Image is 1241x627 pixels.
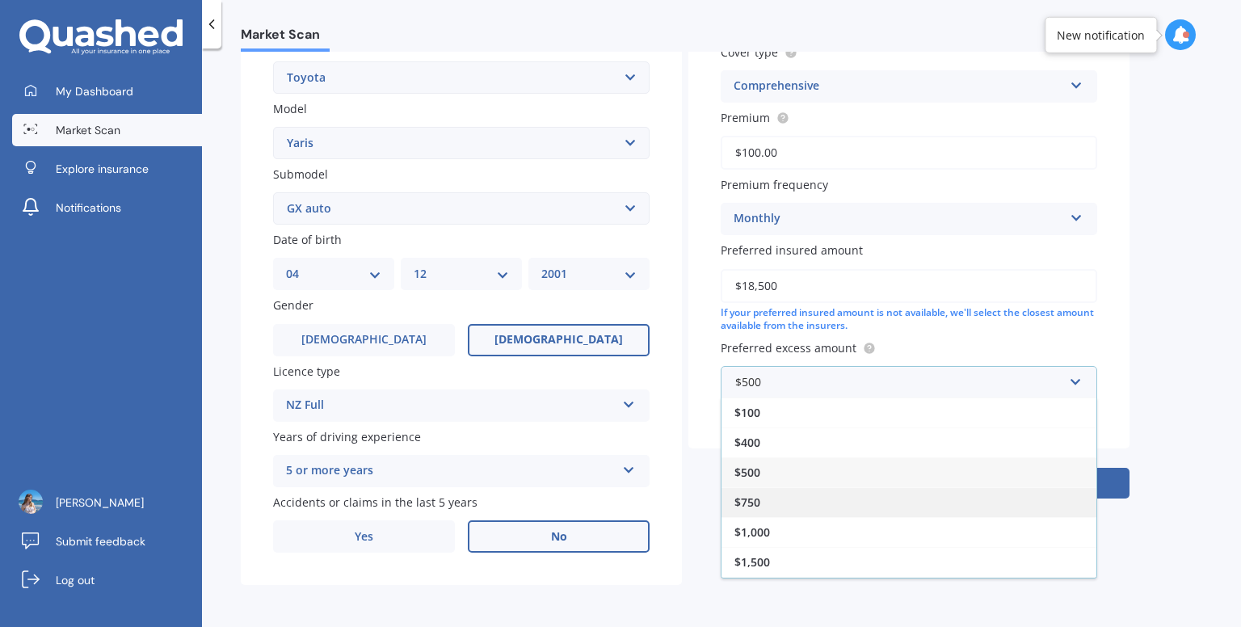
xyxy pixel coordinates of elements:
[241,27,330,48] span: Market Scan
[721,243,863,259] span: Preferred insured amount
[1057,27,1145,43] div: New notification
[734,209,1063,229] div: Monthly
[56,83,133,99] span: My Dashboard
[721,269,1097,303] input: Enter amount
[734,405,760,420] span: $100
[301,333,427,347] span: [DEMOGRAPHIC_DATA]
[56,533,145,549] span: Submit feedback
[286,461,616,481] div: 5 or more years
[721,340,856,356] span: Preferred excess amount
[734,524,770,540] span: $1,000
[273,101,307,116] span: Model
[551,530,567,544] span: No
[273,232,342,247] span: Date of birth
[56,161,149,177] span: Explore insurance
[12,564,202,596] a: Log out
[56,122,120,138] span: Market Scan
[734,77,1063,96] div: Comprehensive
[721,136,1097,170] input: Enter premium
[734,465,760,480] span: $500
[12,114,202,146] a: Market Scan
[273,166,328,182] span: Submodel
[273,494,477,510] span: Accidents or claims in the last 5 years
[355,530,373,544] span: Yes
[273,364,340,379] span: Licence type
[12,153,202,185] a: Explore insurance
[721,306,1097,334] div: If your preferred insured amount is not available, we'll select the closest amount available from...
[56,200,121,216] span: Notifications
[12,191,202,224] a: Notifications
[286,396,616,415] div: NZ Full
[273,429,421,444] span: Years of driving experience
[12,525,202,558] a: Submit feedback
[56,494,144,511] span: [PERSON_NAME]
[734,435,760,450] span: $400
[721,44,778,60] span: Cover type
[734,494,760,510] span: $750
[12,75,202,107] a: My Dashboard
[734,554,770,570] span: $1,500
[273,298,313,313] span: Gender
[19,490,43,514] img: ACg8ocLhUFcrojljV4xkVJ6OVV_KEKYSxPIE6JvNjL0XZa9KGJHzMTw=s96-c
[12,486,202,519] a: [PERSON_NAME]
[56,572,95,588] span: Log out
[494,333,623,347] span: [DEMOGRAPHIC_DATA]
[721,110,770,125] span: Premium
[721,177,828,192] span: Premium frequency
